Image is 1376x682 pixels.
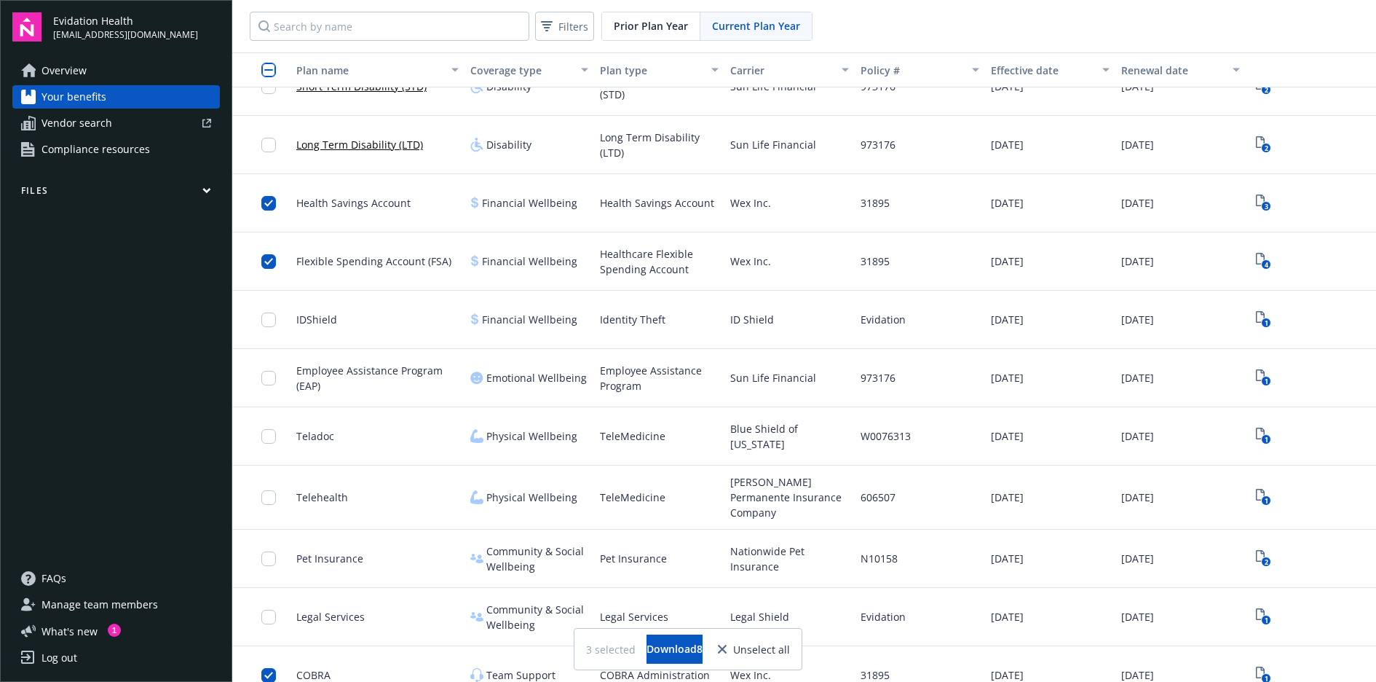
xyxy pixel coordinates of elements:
[724,52,855,87] button: Carrier
[730,63,833,78] div: Carrier
[261,490,276,505] input: Toggle Row Selected
[261,429,276,444] input: Toggle Row Selected
[1121,254,1154,269] span: [DATE]
[41,111,112,135] span: Vendor search
[600,130,719,160] span: Long Term Disability (LTD)
[261,196,276,211] input: Toggle Row Selected
[647,642,703,656] span: Download 8
[730,254,771,269] span: Wex Inc.
[486,490,577,505] span: Physical Wellbeing
[12,624,121,639] button: What's new1
[296,551,363,566] span: Pet Insurance
[482,312,577,327] span: Financial Wellbeing
[41,85,106,109] span: Your benefits
[1121,609,1154,624] span: [DATE]
[1264,377,1268,386] text: 1
[1264,616,1268,625] text: 1
[41,624,98,639] span: What ' s new
[991,490,1024,505] span: [DATE]
[1121,195,1154,211] span: [DATE]
[296,137,423,152] a: Long Term Disability (LTD)
[1264,144,1268,153] text: 2
[600,246,719,277] span: Healthcare Flexible Spending Account
[861,609,906,624] span: Evidation
[1121,137,1154,152] span: [DATE]
[1264,435,1268,444] text: 1
[12,12,41,42] img: navigator-logo.svg
[1252,486,1275,509] a: View Plan Documents
[464,52,595,87] button: Coverage type
[1252,133,1275,157] a: View Plan Documents
[1252,308,1275,332] a: View Plan Documents
[614,18,688,34] span: Prior Plan Year
[861,312,906,327] span: Evidation
[991,609,1024,624] span: [DATE]
[730,421,849,452] span: Blue Shield of [US_STATE]
[861,490,895,505] span: 606507
[41,59,87,82] span: Overview
[296,490,348,505] span: Telehealth
[261,138,276,152] input: Toggle Row Selected
[861,137,895,152] span: 973176
[594,52,724,87] button: Plan type
[1115,52,1246,87] button: Renewal date
[296,609,365,624] span: Legal Services
[600,609,668,624] span: Legal Services
[712,18,800,34] span: Current Plan Year
[600,312,665,327] span: Identity Theft
[1264,496,1268,506] text: 1
[991,254,1024,269] span: [DATE]
[486,428,577,444] span: Physical Wellbeing
[296,312,337,327] span: IDShield
[855,52,985,87] button: Policy #
[12,593,220,616] a: Manage team members
[861,63,963,78] div: Policy #
[1264,318,1268,328] text: 1
[600,363,719,393] span: Employee Assistance Program
[985,52,1115,87] button: Effective date
[1121,63,1224,78] div: Renewal date
[730,609,789,624] span: Legal Shield
[1264,557,1268,567] text: 2
[12,567,220,590] a: FAQs
[1252,605,1275,629] a: View Plan Documents
[250,12,529,41] input: Search by name
[482,254,577,269] span: Financial Wellbeing
[12,111,220,135] a: Vendor search
[108,624,121,637] div: 1
[535,12,594,41] button: Filters
[261,313,276,327] input: Toggle Row Selected
[1121,370,1154,385] span: [DATE]
[1264,202,1268,211] text: 3
[41,593,158,616] span: Manage team members
[1121,312,1154,327] span: [DATE]
[1252,547,1275,571] span: View Plan Documents
[486,137,531,152] span: Disability
[261,610,276,624] input: Toggle Row Selected
[53,28,198,42] span: [EMAIL_ADDRESS][DOMAIN_NAME]
[730,312,774,327] span: ID Shield
[1264,260,1268,270] text: 4
[600,63,703,78] div: Plan type
[991,551,1024,566] span: [DATE]
[1121,428,1154,444] span: [DATE]
[486,544,589,574] span: Community & Social Wellbeing
[991,137,1024,152] span: [DATE]
[730,137,816,152] span: Sun Life Financial
[600,490,665,505] span: TeleMedicine
[1252,367,1275,390] span: View Plan Documents
[296,428,334,444] span: Teladoc
[730,195,771,211] span: Wex Inc.
[1252,250,1275,273] a: View Plan Documents
[861,370,895,385] span: 973176
[730,474,849,520] span: [PERSON_NAME] Permanente Insurance Company
[733,642,790,657] span: Unselect all
[647,635,703,664] button: Download8
[470,63,573,78] div: Coverage type
[991,63,1094,78] div: Effective date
